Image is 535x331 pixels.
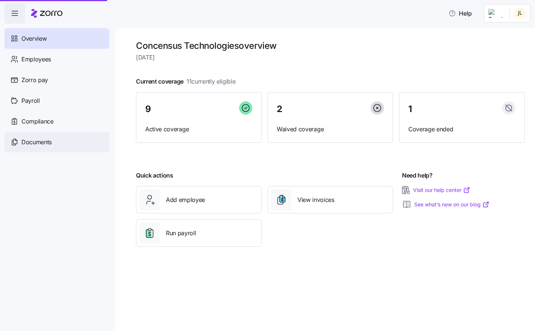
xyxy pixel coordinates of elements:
span: Payroll [21,96,40,105]
span: Help [449,9,472,18]
span: [DATE] [136,53,525,62]
span: Run payroll [166,229,196,238]
a: Employees [4,49,109,70]
span: Employees [21,55,51,64]
span: Need help? [402,171,433,180]
a: Visit our help center [413,186,470,194]
span: 2 [277,105,282,114]
span: Active coverage [145,125,252,134]
span: Zorro pay [21,75,48,85]
span: Coverage ended [408,125,515,134]
span: Current coverage [136,77,236,86]
span: Quick actions [136,171,173,180]
span: 1 [408,105,412,114]
span: 11 currently eligible [187,77,236,86]
a: Compliance [4,111,109,132]
span: Documents [21,138,52,147]
span: 9 [145,105,151,114]
a: Payroll [4,90,109,111]
span: Waived coverage [277,125,384,134]
img: Employer logo [488,9,503,18]
span: Overview [21,34,47,43]
a: Zorro pay [4,70,109,90]
span: Add employee [166,195,205,205]
a: See what’s new on our blog [414,201,490,208]
h1: Concensus Technologies overview [136,40,525,51]
a: Documents [4,132,109,152]
button: Help [443,6,478,21]
span: Compliance [21,117,54,126]
a: Overview [4,28,109,49]
span: View invoices [297,195,334,205]
img: 4311a192385edcf7e03606fb6c0cfb2a [514,7,526,19]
